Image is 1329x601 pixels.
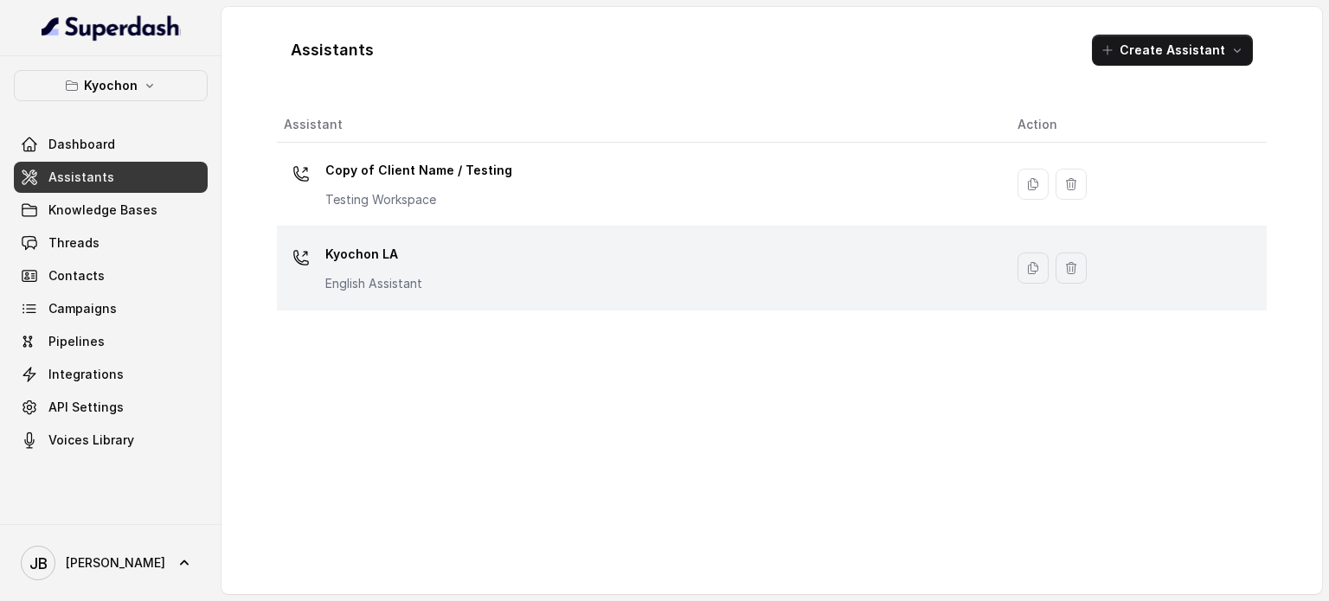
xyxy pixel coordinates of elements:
[48,333,105,350] span: Pipelines
[325,240,422,268] p: Kyochon LA
[14,129,208,160] a: Dashboard
[48,136,115,153] span: Dashboard
[325,275,422,292] p: English Assistant
[48,300,117,317] span: Campaigns
[14,162,208,193] a: Assistants
[48,201,157,219] span: Knowledge Bases
[14,326,208,357] a: Pipelines
[14,539,208,587] a: [PERSON_NAME]
[14,260,208,291] a: Contacts
[14,227,208,259] a: Threads
[1004,107,1267,143] th: Action
[42,14,181,42] img: light.svg
[48,234,100,252] span: Threads
[14,392,208,423] a: API Settings
[14,425,208,456] a: Voices Library
[277,107,1004,143] th: Assistant
[291,36,374,64] h1: Assistants
[325,157,512,184] p: Copy of Client Name / Testing
[14,70,208,101] button: Kyochon
[325,191,512,208] p: Testing Workspace
[14,359,208,390] a: Integrations
[48,432,134,449] span: Voices Library
[48,267,105,285] span: Contacts
[48,366,124,383] span: Integrations
[66,554,165,572] span: [PERSON_NAME]
[14,195,208,226] a: Knowledge Bases
[1092,35,1253,66] button: Create Assistant
[48,399,124,416] span: API Settings
[48,169,114,186] span: Assistants
[14,293,208,324] a: Campaigns
[29,554,48,572] text: JB
[84,75,138,96] p: Kyochon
